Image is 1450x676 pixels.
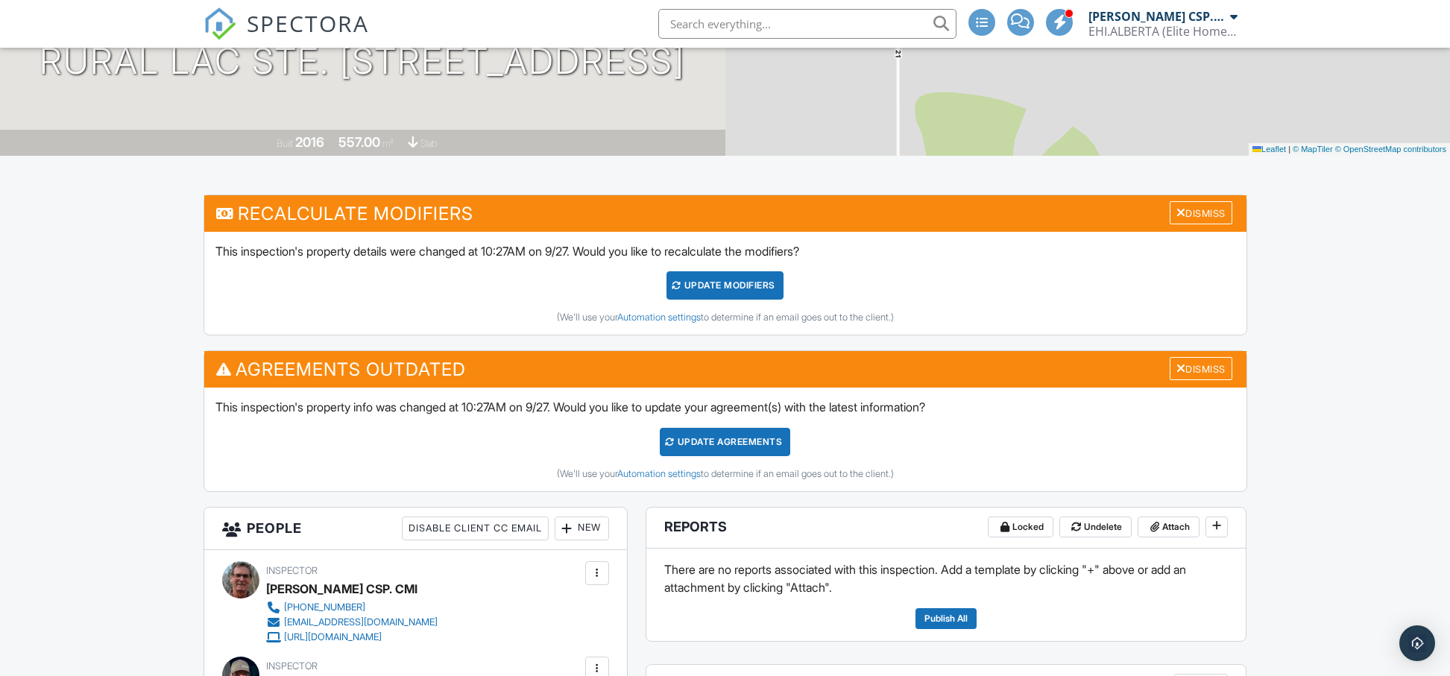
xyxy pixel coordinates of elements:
div: 557.00 [338,134,380,150]
a: SPECTORA [204,20,369,51]
div: Disable Client CC Email [402,517,549,540]
span: Inspector [266,660,318,672]
img: The Best Home Inspection Software - Spectora [204,7,236,40]
div: [EMAIL_ADDRESS][DOMAIN_NAME] [284,616,438,628]
a: Automation settings [617,312,701,323]
div: Update Agreements [660,428,790,456]
div: [PERSON_NAME] CSP. CMI [1088,9,1226,24]
span: Built [277,138,293,149]
h3: Agreements Outdated [204,351,1246,388]
span: m² [382,138,394,149]
h3: People [204,508,627,550]
div: This inspection's property details were changed at 10:27AM on 9/27. Would you like to recalculate... [204,232,1246,335]
div: New [555,517,609,540]
a: [URL][DOMAIN_NAME] [266,630,438,645]
a: Leaflet [1252,145,1286,154]
div: 2016 [295,134,324,150]
a: © MapTiler [1293,145,1333,154]
a: © OpenStreetMap contributors [1335,145,1446,154]
div: (We'll use your to determine if an email goes out to the client.) [215,312,1235,323]
span: | [1288,145,1290,154]
div: Dismiss [1170,357,1232,380]
a: [EMAIL_ADDRESS][DOMAIN_NAME] [266,615,438,630]
div: [PHONE_NUMBER] [284,601,365,613]
div: (We'll use your to determine if an email goes out to the client.) [215,468,1235,480]
input: Search everything... [658,9,956,39]
span: SPECTORA [247,7,369,39]
span: Inspector [266,565,318,576]
div: Dismiss [1170,201,1232,224]
div: Open Intercom Messenger [1399,625,1435,661]
div: This inspection's property info was changed at 10:27AM on 9/27. Would you like to update your agr... [204,388,1246,490]
a: Automation settings [617,468,701,479]
span: slab [420,138,437,149]
h1: [STREET_ADDRESS] Rural Lac Ste. [STREET_ADDRESS] [40,3,685,82]
h3: Recalculate Modifiers [204,195,1246,232]
div: [URL][DOMAIN_NAME] [284,631,382,643]
a: [PHONE_NUMBER] [266,600,438,615]
div: UPDATE Modifiers [666,271,784,300]
div: [PERSON_NAME] CSP. CMI [266,578,417,600]
div: EHI.ALBERTA (Elite Home Inspections) [1088,24,1238,39]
